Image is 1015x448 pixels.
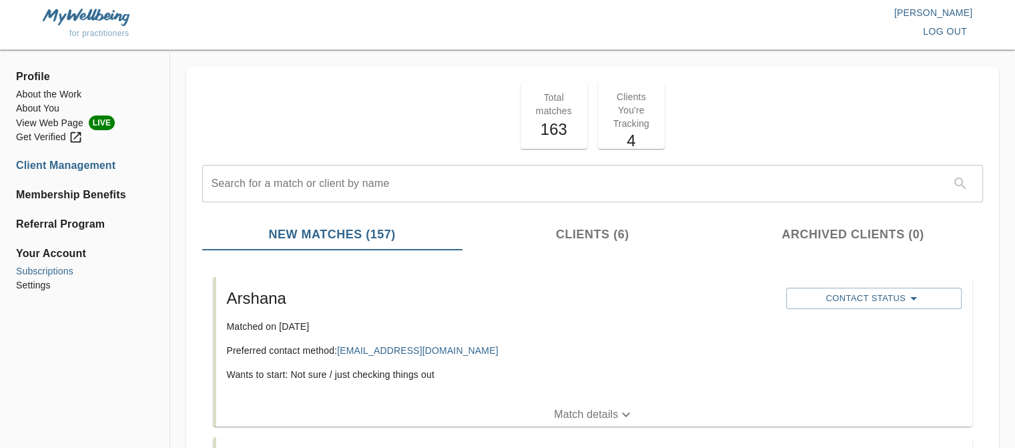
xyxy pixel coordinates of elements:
[43,9,129,25] img: MyWellbeing
[227,320,775,333] p: Matched on [DATE]
[69,29,129,38] span: for practitioners
[227,368,775,381] p: Wants to start: Not sure / just checking things out
[918,19,972,44] button: log out
[89,116,115,130] span: LIVE
[16,158,153,174] a: Client Management
[786,288,962,309] button: Contact Status
[337,345,498,356] a: [EMAIL_ADDRESS][DOMAIN_NAME]
[793,290,955,306] span: Contact Status
[529,119,579,140] h5: 163
[16,116,153,130] a: View Web PageLIVE
[923,23,967,40] span: log out
[16,264,153,278] a: Subscriptions
[16,246,153,262] span: Your Account
[16,116,153,130] li: View Web Page
[16,187,153,203] a: Membership Benefits
[731,226,975,244] span: Archived Clients (0)
[470,226,715,244] span: Clients (6)
[16,101,153,116] a: About You
[508,6,973,19] p: [PERSON_NAME]
[16,69,153,85] span: Profile
[529,91,579,118] p: Total matches
[227,288,775,309] h5: Arshana
[16,130,153,144] a: Get Verified
[606,130,657,152] h5: 4
[606,90,657,130] p: Clients You're Tracking
[210,226,454,244] span: New Matches (157)
[227,344,775,357] p: Preferred contact method:
[16,87,153,101] a: About the Work
[16,216,153,232] a: Referral Program
[16,130,83,144] div: Get Verified
[216,403,972,427] button: Match details
[16,278,153,292] a: Settings
[554,407,618,423] p: Match details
